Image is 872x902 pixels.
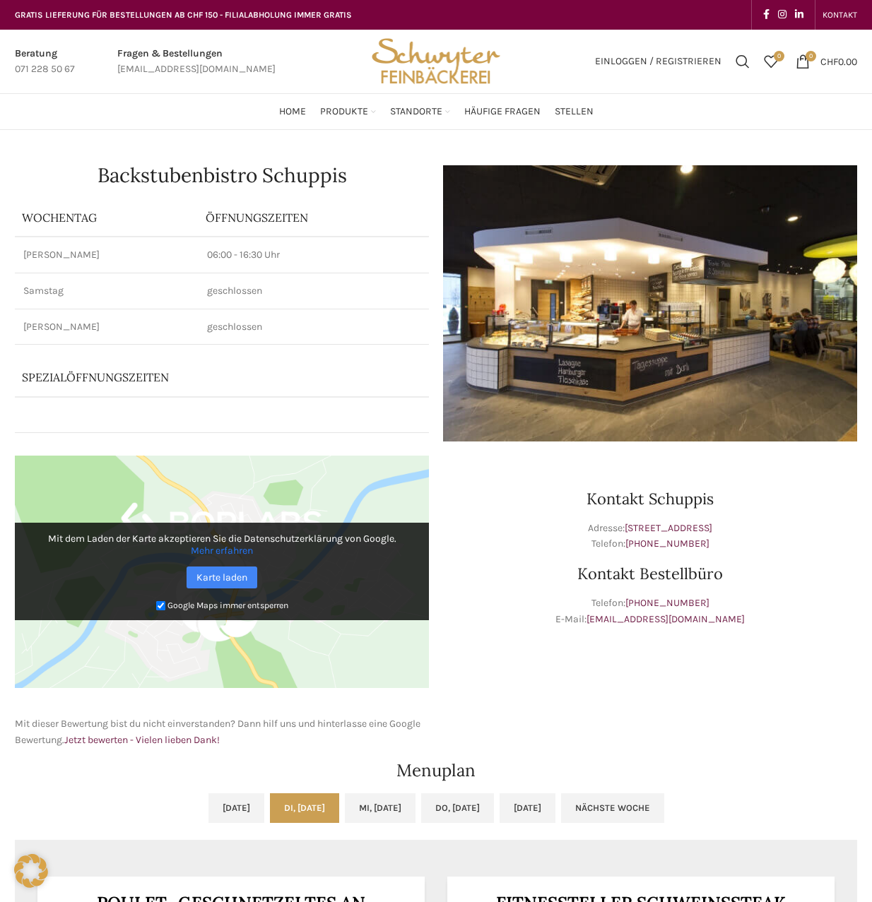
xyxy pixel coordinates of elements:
[22,210,192,225] p: Wochentag
[587,613,745,625] a: [EMAIL_ADDRESS][DOMAIN_NAME]
[791,5,808,25] a: Linkedin social link
[500,793,555,823] a: [DATE]
[345,793,416,823] a: Mi, [DATE]
[464,105,541,119] span: Häufige Fragen
[625,538,709,550] a: [PHONE_NUMBER]
[187,566,257,588] a: Karte laden
[206,210,422,225] p: ÖFFNUNGSZEITEN
[561,793,664,823] a: Nächste Woche
[279,97,306,126] a: Home
[207,320,420,334] p: geschlossen
[270,793,339,823] a: Di, [DATE]
[15,165,429,185] h1: Backstubenbistro Schuppis
[555,105,594,119] span: Stellen
[774,51,784,61] span: 0
[15,716,429,748] p: Mit dieser Bewertung bist du nicht einverstanden? Dann hilf uns und hinterlasse eine Google Bewer...
[588,47,729,76] a: Einloggen / Registrieren
[757,47,785,76] div: Meine Wunschliste
[774,5,791,25] a: Instagram social link
[15,456,429,689] img: Google Maps
[729,47,757,76] a: Suchen
[22,369,353,385] p: Spezialöffnungszeiten
[443,566,857,581] h3: Kontakt Bestellbüro
[367,54,505,66] a: Site logo
[64,734,220,746] a: Jetzt bewerten - Vielen lieben Dank!
[15,46,75,78] a: Infobox link
[367,30,505,93] img: Bäckerei Schwyter
[820,55,857,67] bdi: 0.00
[390,105,442,119] span: Standorte
[595,57,721,66] span: Einloggen / Registrieren
[207,248,420,262] p: 06:00 - 16:30 Uhr
[156,601,165,610] input: Google Maps immer entsperren
[625,597,709,609] a: [PHONE_NUMBER]
[191,545,253,557] a: Mehr erfahren
[167,600,288,610] small: Google Maps immer entsperren
[815,1,864,29] div: Secondary navigation
[823,10,857,20] span: KONTAKT
[25,533,419,557] p: Mit dem Laden der Karte akzeptieren Sie die Datenschutzerklärung von Google.
[823,1,857,29] a: KONTAKT
[207,284,420,298] p: geschlossen
[8,97,864,126] div: Main navigation
[15,10,352,20] span: GRATIS LIEFERUNG FÜR BESTELLUNGEN AB CHF 150 - FILIALABHOLUNG IMMER GRATIS
[23,248,190,262] p: [PERSON_NAME]
[757,47,785,76] a: 0
[625,522,712,534] a: [STREET_ADDRESS]
[15,762,857,779] h2: Menuplan
[443,491,857,506] h3: Kontakt Schuppis
[23,320,190,334] p: [PERSON_NAME]
[117,46,276,78] a: Infobox link
[789,47,864,76] a: 0 CHF0.00
[806,51,816,61] span: 0
[23,284,190,298] p: Samstag
[555,97,594,126] a: Stellen
[464,97,541,126] a: Häufige Fragen
[320,97,376,126] a: Produkte
[279,105,306,119] span: Home
[208,793,264,823] a: [DATE]
[320,105,368,119] span: Produkte
[759,5,774,25] a: Facebook social link
[820,55,838,67] span: CHF
[443,521,857,552] p: Adresse: Telefon:
[390,97,450,126] a: Standorte
[421,793,494,823] a: Do, [DATE]
[443,595,857,627] p: Telefon: E-Mail:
